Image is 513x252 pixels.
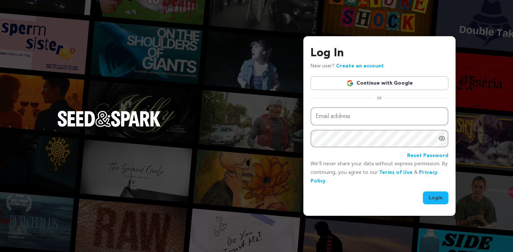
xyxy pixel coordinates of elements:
img: Seed&Spark Logo [57,111,161,127]
span: or [373,94,386,101]
a: Terms of Use [379,170,412,175]
a: Privacy Policy [311,170,438,184]
a: Continue with Google [311,76,448,90]
a: Create an account [336,63,384,68]
h3: Log In [311,45,448,62]
a: Show password as plain text. Warning: this will display your password on the screen. [438,135,446,142]
a: Reset Password [407,152,448,160]
p: New user? [311,62,384,71]
input: Email address [311,107,448,125]
img: Google logo [346,80,354,87]
p: We’ll never share your data without express permission. By continuing, you agree to our & . [311,160,448,185]
button: Login [423,191,448,204]
a: Seed&Spark Homepage [57,111,161,141]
